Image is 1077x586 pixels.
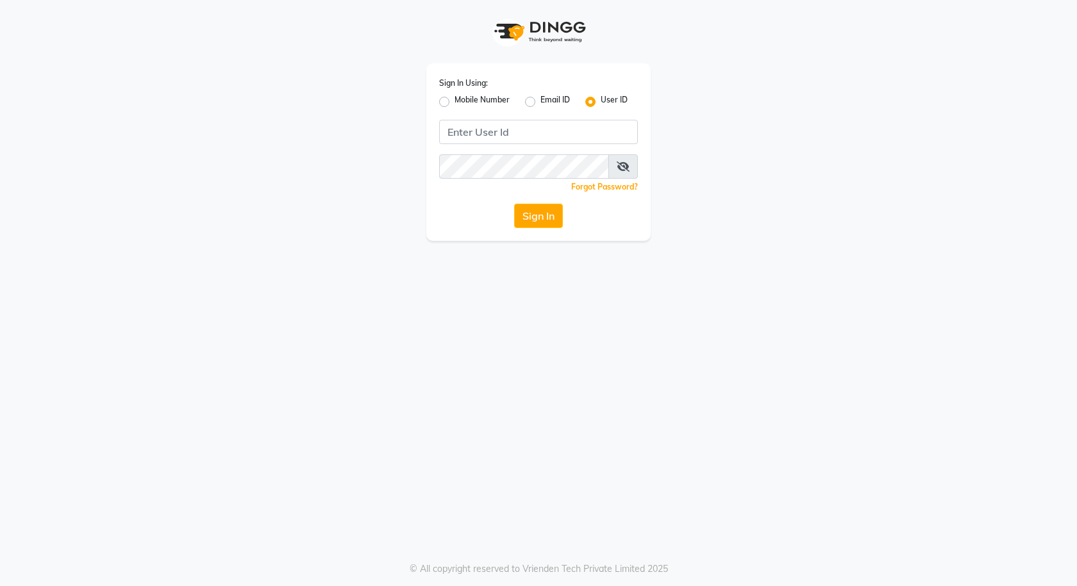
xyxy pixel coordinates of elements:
label: Mobile Number [455,94,510,110]
img: logo1.svg [487,13,590,51]
button: Sign In [514,204,563,228]
input: Username [439,154,609,179]
input: Username [439,120,638,144]
label: User ID [601,94,628,110]
label: Email ID [540,94,570,110]
a: Forgot Password? [571,182,638,191]
label: Sign In Using: [439,77,488,89]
